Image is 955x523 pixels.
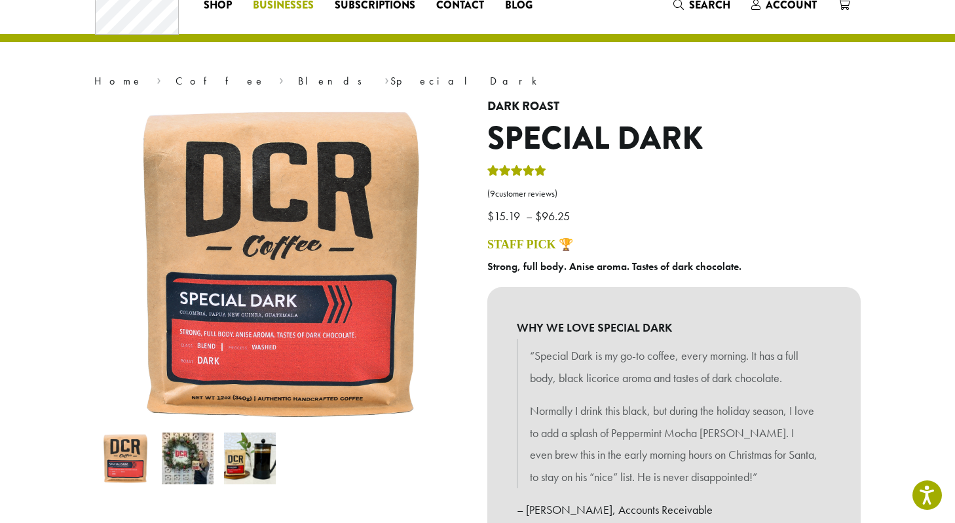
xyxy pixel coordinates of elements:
a: STAFF PICK 🏆 [487,238,573,251]
p: – [PERSON_NAME], Accounts Receivable [517,499,831,521]
a: (9customer reviews) [487,187,861,201]
span: › [157,69,161,89]
a: Home [94,74,143,88]
span: 9 [490,188,495,199]
span: › [384,69,389,89]
nav: Breadcrumb [94,73,861,89]
img: Special Dark [100,433,151,484]
span: › [279,69,284,89]
span: $ [487,208,494,223]
p: Normally I drink this black, but during the holiday season, I love to add a splash of Peppermint ... [530,400,818,488]
bdi: 15.19 [487,208,523,223]
img: Special Dark - Image 2 [162,433,214,484]
h4: Dark Roast [487,100,861,114]
p: “Special Dark is my go-to coffee, every morning. It has a full body, black licorice aroma and tas... [530,345,818,389]
bdi: 96.25 [535,208,573,223]
div: Rated 5.00 out of 5 [487,163,546,183]
a: Blends [298,74,371,88]
a: Coffee [176,74,265,88]
span: – [526,208,533,223]
b: Strong, full body. Anise aroma. Tastes of dark chocolate. [487,260,741,273]
h1: Special Dark [487,120,861,158]
img: Special Dark - Image 3 [224,433,276,484]
span: $ [535,208,542,223]
b: WHY WE LOVE SPECIAL DARK [517,317,831,339]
